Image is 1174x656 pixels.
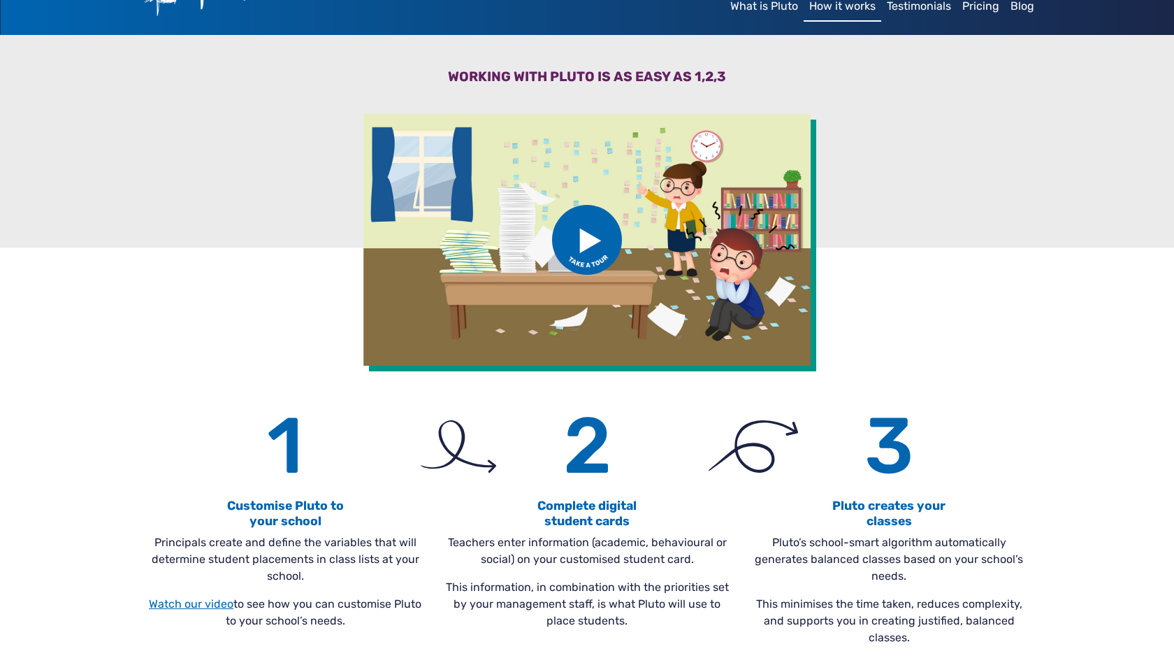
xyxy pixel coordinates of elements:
p: to see how you can customise Pluto to your school’s needs. [143,596,428,629]
h6: 3 [746,399,1031,493]
h3: Working with Pluto is as easy as 1,2,3 [143,69,1031,90]
h6: 2 [444,399,730,493]
h4: Customise Pluto to your school [143,499,428,528]
p: Pluto’s school-smart algorithm automatically generates balanced classes based on your school’s ne... [746,534,1031,585]
a: Watch our video [149,597,233,611]
img: arrow_2.svg [709,420,799,473]
p: This information, in combination with the priorities set by your management staff, is what Pluto ... [444,579,730,629]
h4: Pluto creates your classes [746,499,1031,528]
h6: 1 [143,399,428,493]
img: btn_take_tour.svg [552,205,622,275]
img: Video of how Pluto works [363,114,811,366]
img: arrow_1.svg [421,420,496,473]
p: Teachers enter information (academic, behavioural or social) on your customised student card. [444,534,730,568]
h4: Complete digital student cards [444,499,730,528]
p: Principals create and define the variables that will determine student placements in class lists ... [143,534,428,585]
p: This minimises the time taken, reduces complexity, and supports you in creating justified, balanc... [746,596,1031,646]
